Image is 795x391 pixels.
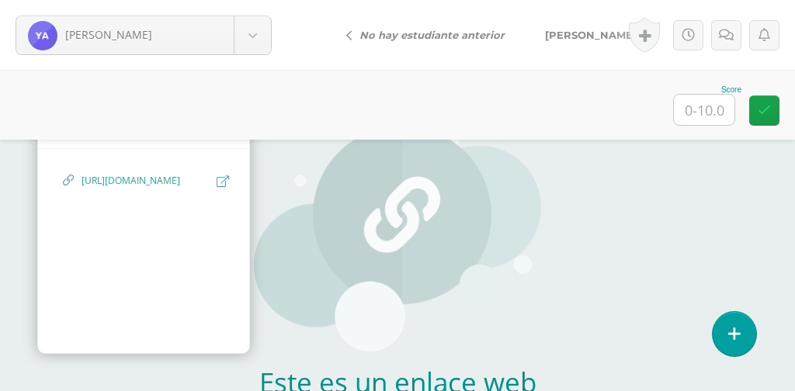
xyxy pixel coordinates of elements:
[254,88,541,351] img: url-placeholder.png
[334,16,525,54] a: No hay estudiante anterior
[674,95,734,125] input: 0-10.0
[359,29,505,41] i: No hay estudiante anterior
[16,16,271,54] a: [PERSON_NAME]
[673,85,741,94] div: Score
[545,29,637,41] span: [PERSON_NAME]
[525,16,662,54] a: [PERSON_NAME]
[65,27,152,42] span: [PERSON_NAME]
[82,174,209,189] span: [URL][DOMAIN_NAME]
[28,21,57,50] img: b3b10c886fd022ec004bded2978b5057.png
